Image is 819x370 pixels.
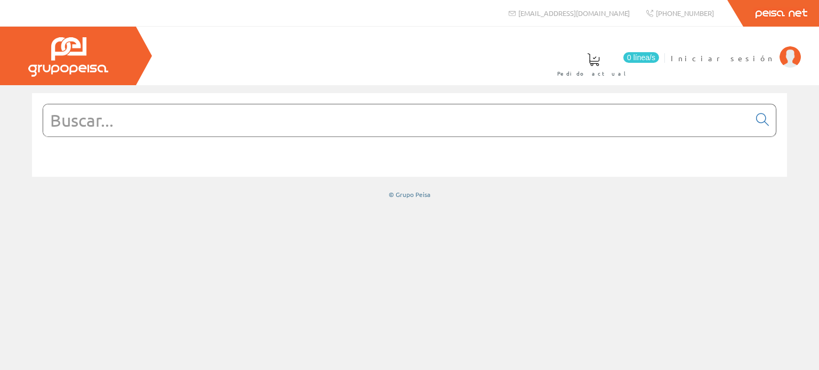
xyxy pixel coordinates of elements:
[518,9,630,18] span: [EMAIL_ADDRESS][DOMAIN_NAME]
[43,104,750,136] input: Buscar...
[656,9,714,18] span: [PHONE_NUMBER]
[32,190,787,199] div: © Grupo Peisa
[671,44,801,54] a: Iniciar sesión
[557,68,630,79] span: Pedido actual
[28,37,108,77] img: Grupo Peisa
[623,52,659,63] span: 0 línea/s
[671,53,774,63] span: Iniciar sesión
